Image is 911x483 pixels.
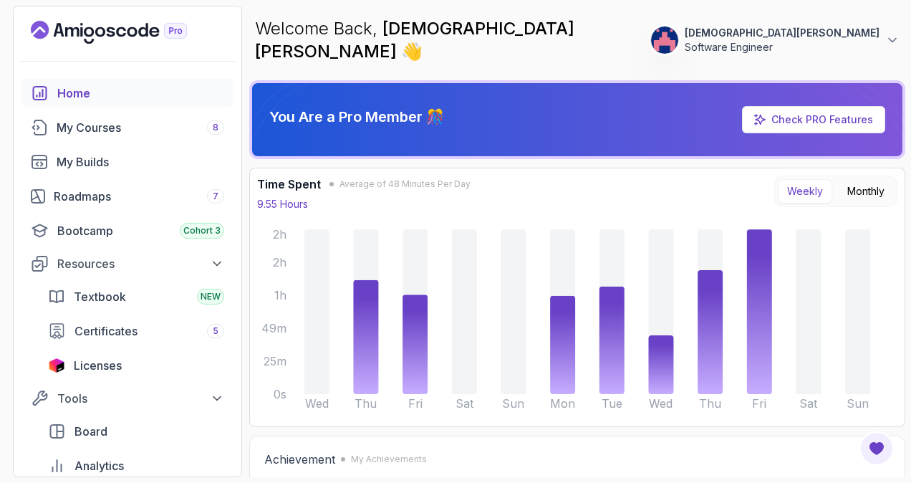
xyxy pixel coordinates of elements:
[455,397,474,411] tspan: Sat
[57,119,224,136] div: My Courses
[74,357,122,374] span: Licenses
[22,79,233,107] a: home
[57,390,224,407] div: Tools
[273,256,286,269] tspan: 2h
[264,451,335,468] h2: Achievement
[213,325,218,337] span: 5
[261,322,286,335] tspan: 49m
[74,322,138,340] span: Certificates
[57,85,224,102] div: Home
[48,358,65,373] img: jetbrains icon
[602,397,622,411] tspan: Tue
[257,176,321,193] h3: Time Spent
[22,148,233,176] a: builds
[752,397,766,411] tspan: Fri
[355,397,377,411] tspan: Thu
[255,17,627,63] p: Welcome Back,
[838,179,894,204] button: Monthly
[22,251,233,277] button: Resources
[57,153,224,171] div: My Builds
[255,18,574,62] span: [DEMOGRAPHIC_DATA][PERSON_NAME]
[550,397,575,411] tspan: Mon
[778,179,832,204] button: Weekly
[408,397,423,411] tspan: Fri
[39,317,233,345] a: certificates
[650,26,900,54] button: user profile image[DEMOGRAPHIC_DATA][PERSON_NAME]Software Engineer
[269,107,444,127] p: You Are a Pro Member 🎊
[274,388,286,401] tspan: 0s
[400,39,423,63] span: 👋
[649,397,673,411] tspan: Wed
[74,457,124,474] span: Analytics
[57,255,224,272] div: Resources
[502,397,524,411] tspan: Sun
[39,282,233,311] a: textbook
[22,113,233,142] a: courses
[274,289,286,302] tspan: 1h
[183,225,221,236] span: Cohort 3
[54,188,224,205] div: Roadmaps
[685,26,879,40] p: [DEMOGRAPHIC_DATA][PERSON_NAME]
[39,417,233,446] a: board
[264,355,286,368] tspan: 25m
[771,113,873,125] a: Check PRO Features
[213,191,218,202] span: 7
[685,40,879,54] p: Software Engineer
[22,182,233,211] a: roadmaps
[22,386,233,411] button: Tools
[351,454,427,465] p: My Achievements
[57,222,224,239] div: Bootcamp
[39,451,233,480] a: analytics
[742,106,885,133] a: Check PRO Features
[74,288,126,305] span: Textbook
[257,197,308,211] p: 9.55 Hours
[799,397,818,411] tspan: Sat
[39,351,233,380] a: licenses
[74,423,107,440] span: Board
[859,431,894,466] button: Open Feedback Button
[699,397,721,411] tspan: Thu
[31,21,220,44] a: Landing page
[273,228,286,241] tspan: 2h
[22,216,233,245] a: bootcamp
[847,397,869,411] tspan: Sun
[213,122,218,133] span: 8
[201,291,221,302] span: NEW
[305,397,329,411] tspan: Wed
[651,27,678,54] img: user profile image
[339,178,471,190] span: Average of 48 Minutes Per Day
